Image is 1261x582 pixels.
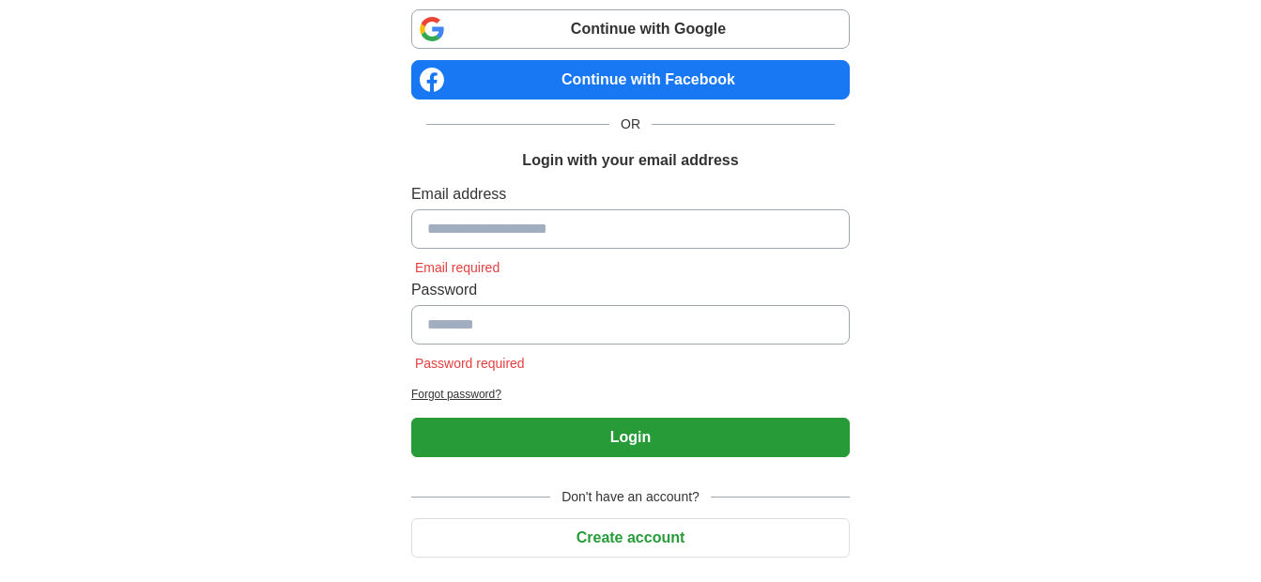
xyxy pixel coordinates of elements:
[550,487,711,507] span: Don't have an account?
[522,149,738,172] h1: Login with your email address
[411,386,850,403] a: Forgot password?
[411,529,850,545] a: Create account
[609,115,652,134] span: OR
[411,9,850,49] a: Continue with Google
[411,60,850,100] a: Continue with Facebook
[411,183,850,206] label: Email address
[411,356,529,371] span: Password required
[411,518,850,558] button: Create account
[411,260,503,275] span: Email required
[411,279,850,301] label: Password
[411,418,850,457] button: Login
